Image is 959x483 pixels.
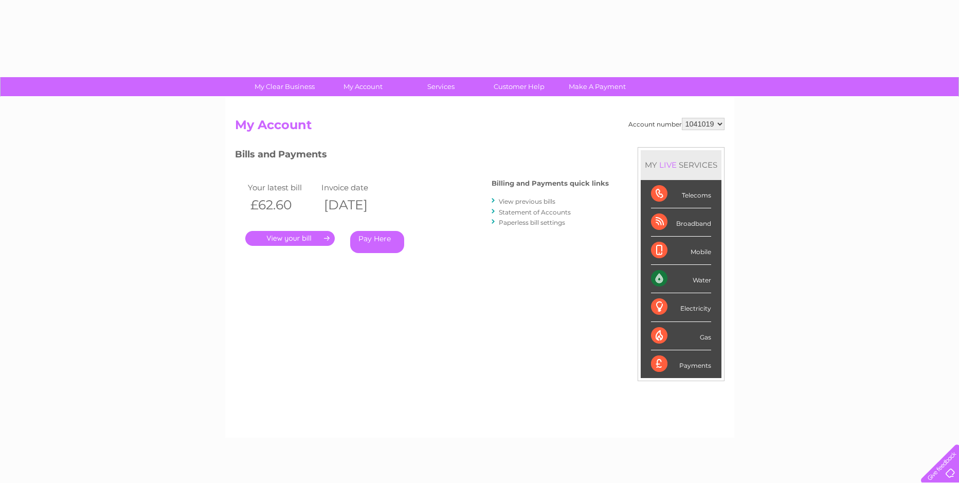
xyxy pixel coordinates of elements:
div: Electricity [651,293,711,321]
a: Customer Help [477,77,562,96]
div: LIVE [657,160,679,170]
h3: Bills and Payments [235,147,609,165]
a: View previous bills [499,198,555,205]
a: Pay Here [350,231,404,253]
h2: My Account [235,118,725,137]
div: Payments [651,350,711,378]
div: Telecoms [651,180,711,208]
td: Your latest bill [245,181,319,194]
a: Paperless bill settings [499,219,565,226]
a: . [245,231,335,246]
th: [DATE] [319,194,393,216]
a: My Account [320,77,405,96]
div: Mobile [651,237,711,265]
div: Gas [651,322,711,350]
a: Statement of Accounts [499,208,571,216]
div: MY SERVICES [641,150,721,180]
h4: Billing and Payments quick links [492,180,609,187]
th: £62.60 [245,194,319,216]
a: My Clear Business [242,77,327,96]
a: Make A Payment [555,77,640,96]
div: Broadband [651,208,711,237]
a: Services [399,77,483,96]
div: Water [651,265,711,293]
td: Invoice date [319,181,393,194]
div: Account number [628,118,725,130]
